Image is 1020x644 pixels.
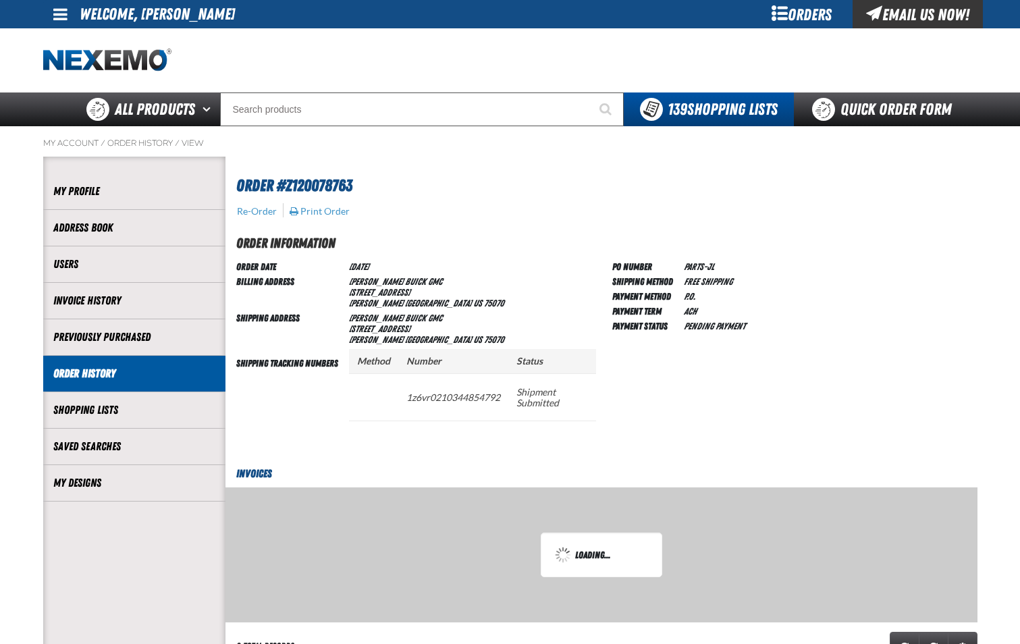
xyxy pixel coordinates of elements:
span: ACH [684,306,697,317]
span: [GEOGRAPHIC_DATA] [405,334,471,345]
bdo: 75070 [484,298,504,308]
span: PARTS-JL [684,261,714,272]
a: My Account [43,138,99,149]
span: Free Shipping [684,276,732,287]
span: [PERSON_NAME] [349,334,404,345]
td: PO Number [612,259,678,273]
div: Loading... [555,547,648,563]
th: Status [508,349,596,374]
a: Shopping Lists [53,402,215,418]
input: Search [220,92,624,126]
span: P.O. [684,291,695,302]
span: US [473,298,482,308]
a: View [182,138,204,149]
td: Shipping Address [236,310,344,346]
a: Quick Order Form [794,92,977,126]
a: Saved Searches [53,439,215,454]
span: [PERSON_NAME] Buick GMC [349,276,443,287]
span: [DATE] [349,261,369,272]
span: / [175,138,180,149]
a: My Designs [53,475,215,491]
h3: Invoices [225,466,977,482]
span: [PERSON_NAME] [349,298,404,308]
a: My Profile [53,184,215,199]
span: [STREET_ADDRESS] [349,323,410,334]
strong: 139 [668,100,687,119]
td: Payment Term [612,303,678,318]
span: [GEOGRAPHIC_DATA] [405,298,471,308]
button: You have 139 Shopping Lists. Open to view details [624,92,794,126]
a: Users [53,257,215,272]
td: 1z6vr0210344854792 [398,373,508,421]
td: Billing Address [236,273,344,310]
td: Shipping Method [612,273,678,288]
span: Pending payment [684,321,745,331]
a: Home [43,49,171,72]
span: [STREET_ADDRESS] [349,287,410,298]
span: Order #Z120078763 [236,176,352,195]
td: Payment Status [612,318,678,333]
td: Shipment Submitted [508,373,596,421]
th: Method [349,349,398,374]
a: Order History [107,138,173,149]
a: Order History [53,366,215,381]
button: Start Searching [590,92,624,126]
button: Re-Order [236,205,277,217]
nav: Breadcrumbs [43,138,977,149]
td: Payment Method [612,288,678,303]
a: Invoice History [53,293,215,308]
th: Number [398,349,508,374]
td: Shipping Tracking Numbers [236,346,344,444]
button: Print Order [289,205,350,217]
span: Shopping Lists [668,100,778,119]
img: Nexemo logo [43,49,171,72]
h2: Order Information [236,233,977,253]
span: / [101,138,105,149]
span: US [473,334,482,345]
span: [PERSON_NAME] Buick GMC [349,313,443,323]
a: Address Book [53,220,215,236]
button: Open All Products pages [198,92,220,126]
td: Order Date [236,259,344,273]
bdo: 75070 [484,334,504,345]
span: All Products [115,97,195,122]
a: Previously Purchased [53,329,215,345]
